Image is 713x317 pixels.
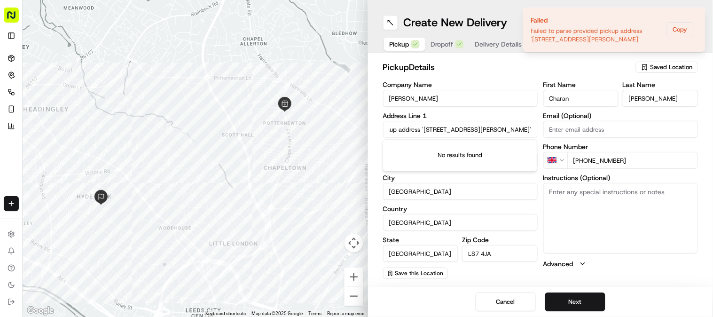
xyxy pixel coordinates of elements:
label: Zip Code [462,237,538,243]
div: 📗 [9,211,17,219]
button: Map camera controls [345,234,363,253]
button: Cancel [476,293,536,311]
div: Failed to parse provided pickup address '[STREET_ADDRESS][PERSON_NAME]' [531,27,663,44]
button: Copy [667,22,694,37]
button: Keyboard shortcuts [206,310,246,317]
a: Report a map error [328,311,365,316]
label: Phone Number [543,143,698,150]
input: Enter address [383,121,538,138]
input: Enter phone number [567,152,698,169]
button: Start new chat [160,93,171,104]
span: Save this Location [395,269,444,277]
button: Advanced [543,259,698,269]
span: • [126,146,130,153]
label: Country [383,206,538,212]
a: 💻API Documentation [76,206,155,223]
input: Got a question? Start typing here... [24,61,169,71]
button: Saved Location [636,61,698,74]
span: Delivery Details [475,40,522,49]
div: Start new chat [42,90,154,99]
span: Pickup [390,40,409,49]
div: No results found [383,140,537,171]
a: Open this area in Google Maps (opens a new window) [25,305,56,317]
div: 💻 [79,211,87,219]
input: Enter country [383,214,538,231]
a: Terms (opens in new tab) [309,311,322,316]
label: Instructions (Optional) [543,174,698,181]
span: • [31,171,34,179]
button: See all [146,120,171,132]
img: Google [25,305,56,317]
label: Address Line 1 [383,112,538,119]
img: 1732323095091-59ea418b-cfe3-43c8-9ae0-d0d06d6fd42c [20,90,37,107]
span: [DATE] [132,146,151,153]
label: Last Name [622,81,698,88]
img: Nash [9,9,28,28]
span: Pylon [94,233,114,240]
label: Company Name [383,81,538,88]
label: Advanced [543,259,573,269]
button: Next [545,293,605,311]
span: [DATE] [36,171,55,179]
span: Dropoff [431,40,454,49]
label: Email (Optional) [543,112,698,119]
img: 1736555255976-a54dd68f-1ca7-489b-9aae-adbdc363a1c4 [9,90,26,107]
input: Enter state [383,245,459,262]
img: 1736555255976-a54dd68f-1ca7-489b-9aae-adbdc363a1c4 [19,146,26,154]
label: State [383,237,459,243]
h2: pickup Details [383,61,631,74]
span: Map data ©2025 Google [252,311,303,316]
span: Knowledge Base [19,210,72,220]
button: Zoom out [345,287,363,306]
div: Failed [531,16,663,25]
label: City [383,174,538,181]
span: Saved Location [650,63,693,71]
input: Enter city [383,183,538,200]
div: Past conversations [9,122,63,130]
span: API Documentation [89,210,151,220]
img: Dianne Alexi Soriano [9,137,24,152]
input: Enter first name [543,90,619,107]
label: First Name [543,81,619,88]
div: Suggestions [383,140,537,172]
h1: Create New Delivery [404,15,508,30]
a: Powered byPylon [66,233,114,240]
p: Welcome 👋 [9,38,171,53]
input: Enter last name [622,90,698,107]
div: We're available if you need us! [42,99,129,107]
input: Enter email address [543,121,698,138]
input: Enter company name [383,90,538,107]
input: Enter zip code [462,245,538,262]
button: Save this Location [383,268,448,279]
button: Zoom in [345,268,363,286]
a: 📗Knowledge Base [6,206,76,223]
span: [PERSON_NAME] [PERSON_NAME] [29,146,125,153]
